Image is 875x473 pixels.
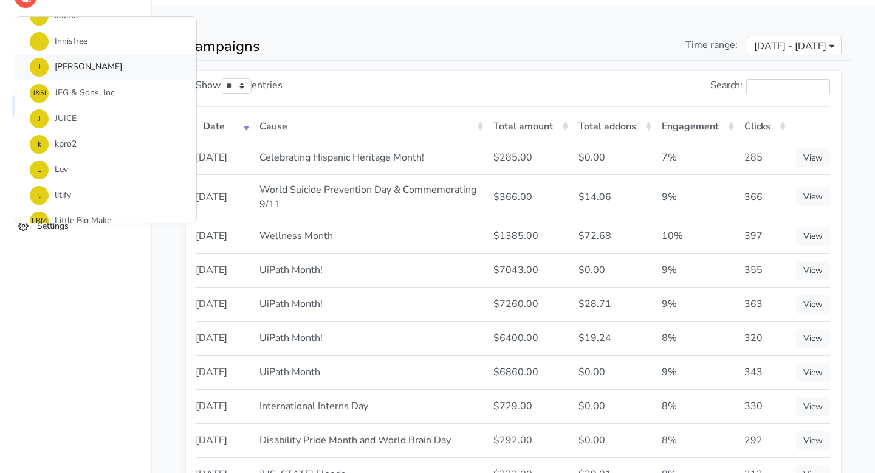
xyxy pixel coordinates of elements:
[737,355,789,389] td: 343
[737,253,789,287] td: 355
[196,389,252,423] td: [DATE]
[796,397,830,416] a: View
[654,321,737,355] td: 8%
[252,287,486,321] td: UiPath Month!
[571,321,654,355] td: $19.24
[12,184,139,207] a: Billing
[486,253,571,287] td: $7043.00
[252,219,486,253] td: Wellness Month
[30,161,49,179] span: L
[196,141,252,174] td: [DATE]
[654,287,737,321] td: 9%
[252,253,486,287] td: UiPath Month!
[196,78,283,94] label: Show entries
[30,186,49,205] span: l
[30,84,49,103] span: J&SI
[30,109,49,128] span: J
[571,287,654,321] td: $28.71
[710,78,830,94] label: Search:
[654,423,737,457] td: 8%
[252,141,486,174] td: Celebrating Hispanic Heritage Month!
[571,110,654,141] th: Total addons: activate to sort column ascending
[30,135,49,154] span: k
[252,174,486,219] td: World Suicide Prevention Day & Commemorating 9/11
[196,321,252,355] td: [DATE]
[737,389,789,423] td: 330
[196,253,252,287] td: [DATE]
[737,110,789,141] th: Clicks: activate to sort column ascending
[571,389,654,423] td: $0.00
[654,174,737,219] td: 9%
[15,80,196,106] a: J&SIJEG & Sons, Inc.
[486,219,571,253] td: $1385.00
[737,287,789,321] td: 363
[15,183,196,209] a: llitify
[654,355,737,389] td: 9%
[571,141,654,174] td: $0.00
[654,253,737,287] td: 9%
[654,110,737,141] th: Engagement: activate to sort column ascending
[12,214,139,238] a: Settings
[796,261,830,280] a: View
[746,79,830,94] input: Search:
[685,38,738,52] span: Time range:
[737,174,789,219] td: 366
[796,363,830,382] a: View
[796,329,830,348] a: View
[196,219,252,253] td: [DATE]
[30,58,49,77] span: J
[185,38,504,55] h1: Campaigns
[654,219,737,253] td: 10%
[196,110,252,141] th: Date: activate to sort column ascending
[252,355,486,389] td: UiPath Month
[196,355,252,389] td: [DATE]
[15,106,196,131] a: JJUICE
[15,209,196,234] a: LBMLittle Big Make
[252,423,486,457] td: Disability Pride Month and World Brain Day
[737,321,789,355] td: 320
[15,157,196,183] a: LLev
[196,423,252,457] td: [DATE]
[252,321,486,355] td: UiPath Month!
[12,64,139,88] a: Users
[796,295,830,314] a: View
[571,253,654,287] td: $0.00
[796,431,830,450] a: View
[571,355,654,389] td: $0.00
[571,423,654,457] td: $0.00
[486,287,571,321] td: $7260.00
[15,131,196,157] a: kkpro2
[12,154,139,178] a: Nominate a charity
[252,389,486,423] td: International Interns Day
[15,29,196,55] a: IInnisfree
[12,94,139,118] a: Campaigns
[796,187,830,206] a: View
[252,110,486,141] th: Cause: activate to sort column ascending
[737,141,789,174] td: 285
[12,35,139,58] a: Home
[196,174,252,219] td: [DATE]
[486,174,571,219] td: $366.00
[486,389,571,423] td: $729.00
[737,219,789,253] td: 397
[486,355,571,389] td: $6860.00
[654,141,737,174] td: 7%
[30,212,49,230] span: LBM
[37,219,69,231] span: Settings
[30,32,49,51] span: I
[571,219,654,253] td: $72.68
[486,110,571,141] th: Total amount: activate to sort column ascending
[12,124,139,148] a: Cause Calendar
[196,287,252,321] td: [DATE]
[754,39,826,54] span: [DATE] - [DATE]
[486,321,571,355] td: $6400.00
[15,16,197,223] div: UiPath
[571,174,654,219] td: $14.06
[654,389,737,423] td: 8%
[486,141,571,174] td: $285.00
[486,423,571,457] td: $292.00
[796,227,830,246] a: View
[737,423,789,457] td: 292
[15,55,196,80] a: J[PERSON_NAME]
[796,148,830,167] a: View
